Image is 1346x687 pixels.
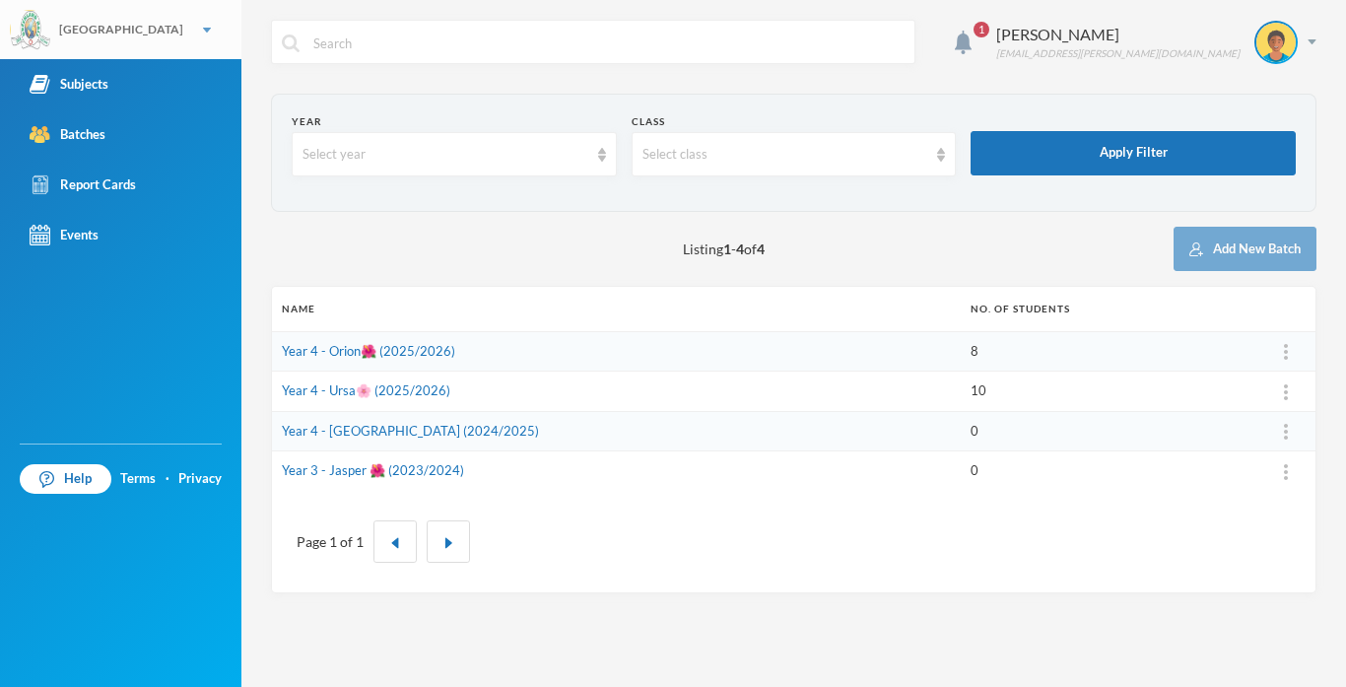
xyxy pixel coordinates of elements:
[996,46,1240,61] div: [EMAIL_ADDRESS][PERSON_NAME][DOMAIN_NAME]
[961,331,1257,372] td: 8
[632,114,957,129] div: Class
[178,469,222,489] a: Privacy
[971,131,1296,175] button: Apply Filter
[961,411,1257,451] td: 0
[30,124,105,145] div: Batches
[996,23,1240,46] div: [PERSON_NAME]
[961,372,1257,412] td: 10
[120,469,156,489] a: Terms
[757,240,765,257] b: 4
[311,21,905,65] input: Search
[961,287,1257,331] th: No. of students
[1256,23,1296,62] img: STUDENT
[166,469,169,489] div: ·
[292,114,617,129] div: Year
[974,22,989,37] span: 1
[1284,384,1288,400] img: ...
[642,145,928,165] div: Select class
[1284,424,1288,440] img: ...
[272,287,961,331] th: Name
[297,531,364,552] div: Page 1 of 1
[1284,464,1288,480] img: ...
[282,382,450,398] a: Year 4 - Ursa🌸 (2025/2026)
[30,74,108,95] div: Subjects
[736,240,744,257] b: 4
[282,423,539,439] a: Year 4 - [GEOGRAPHIC_DATA] (2024/2025)
[20,464,111,494] a: Help
[1174,227,1316,271] button: Add New Batch
[961,451,1257,491] td: 0
[303,145,588,165] div: Select year
[11,11,50,50] img: logo
[59,21,183,38] div: [GEOGRAPHIC_DATA]
[1284,344,1288,360] img: ...
[723,240,731,257] b: 1
[282,462,464,478] a: Year 3 - Jasper 🌺 (2023/2024)
[282,34,300,52] img: search
[282,343,455,359] a: Year 4 - Orion🌺 (2025/2026)
[683,239,765,259] span: Listing - of
[30,174,136,195] div: Report Cards
[30,225,99,245] div: Events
